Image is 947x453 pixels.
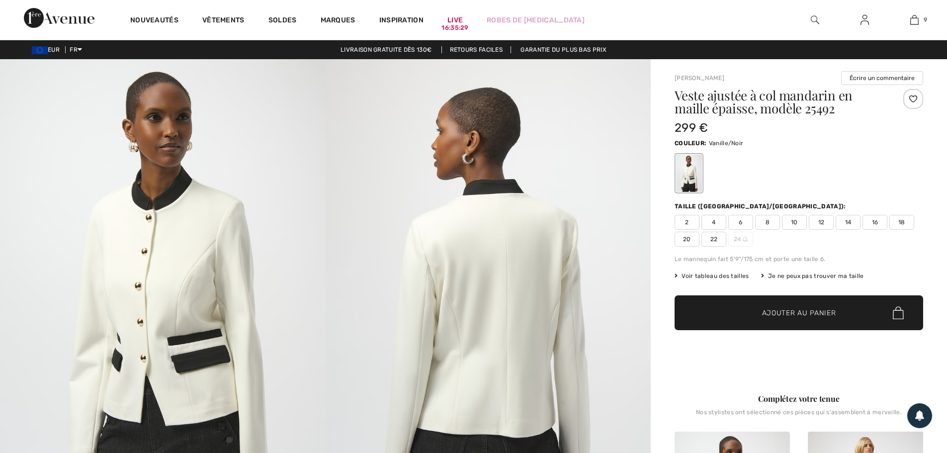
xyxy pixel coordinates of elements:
img: recherche [811,14,819,26]
span: 2 [675,215,699,230]
span: 8 [755,215,780,230]
span: 299 € [675,121,708,135]
span: Vanille/Noir [709,140,744,147]
button: Ajouter au panier [675,295,923,330]
a: Retours faciles [441,46,512,53]
span: Voir tableau des tailles [675,272,749,280]
div: 16:35:29 [441,23,468,33]
div: Je ne peux pas trouver ma taille [761,272,864,280]
a: Soldes [268,16,297,26]
span: FR [70,46,82,53]
span: 12 [809,215,834,230]
span: Inspiration [379,16,424,26]
a: Live16:35:29 [447,15,463,25]
img: 1ère Avenue [24,8,94,28]
div: Vanille/Noir [676,155,702,192]
span: 16 [862,215,887,230]
span: 22 [701,232,726,247]
img: ring-m.svg [743,237,748,242]
span: Couleur: [675,140,706,147]
h1: Veste ajustée à col mandarin en maille épaisse, modèle 25492 [675,89,882,115]
img: Bag.svg [893,306,904,319]
span: 4 [701,215,726,230]
a: 9 [890,14,939,26]
span: EUR [32,46,64,53]
img: Mes infos [861,14,869,26]
a: Vêtements [202,16,245,26]
a: Garantie du plus bas prix [513,46,614,53]
div: Le mannequin fait 5'9"/175 cm et porte une taille 6. [675,255,923,264]
a: Se connecter [853,14,877,26]
img: Euro [32,46,48,54]
a: [PERSON_NAME] [675,75,724,82]
div: Nos stylistes ont sélectionné ces pièces qui s'assemblent à merveille. [675,409,923,424]
a: Livraison gratuite dès 130€ [333,46,439,53]
span: 18 [889,215,914,230]
div: Taille ([GEOGRAPHIC_DATA]/[GEOGRAPHIC_DATA]): [675,202,848,211]
button: Écrire un commentaire [841,71,923,85]
span: 24 [728,232,753,247]
div: Complétez votre tenue [675,393,923,405]
span: 14 [836,215,861,230]
a: Marques [321,16,355,26]
a: Nouveautés [130,16,178,26]
span: Ajouter au panier [762,308,836,318]
img: Mon panier [910,14,919,26]
span: 10 [782,215,807,230]
span: 9 [924,15,927,24]
a: Robes de [MEDICAL_DATA] [487,15,585,25]
span: 20 [675,232,699,247]
span: 6 [728,215,753,230]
